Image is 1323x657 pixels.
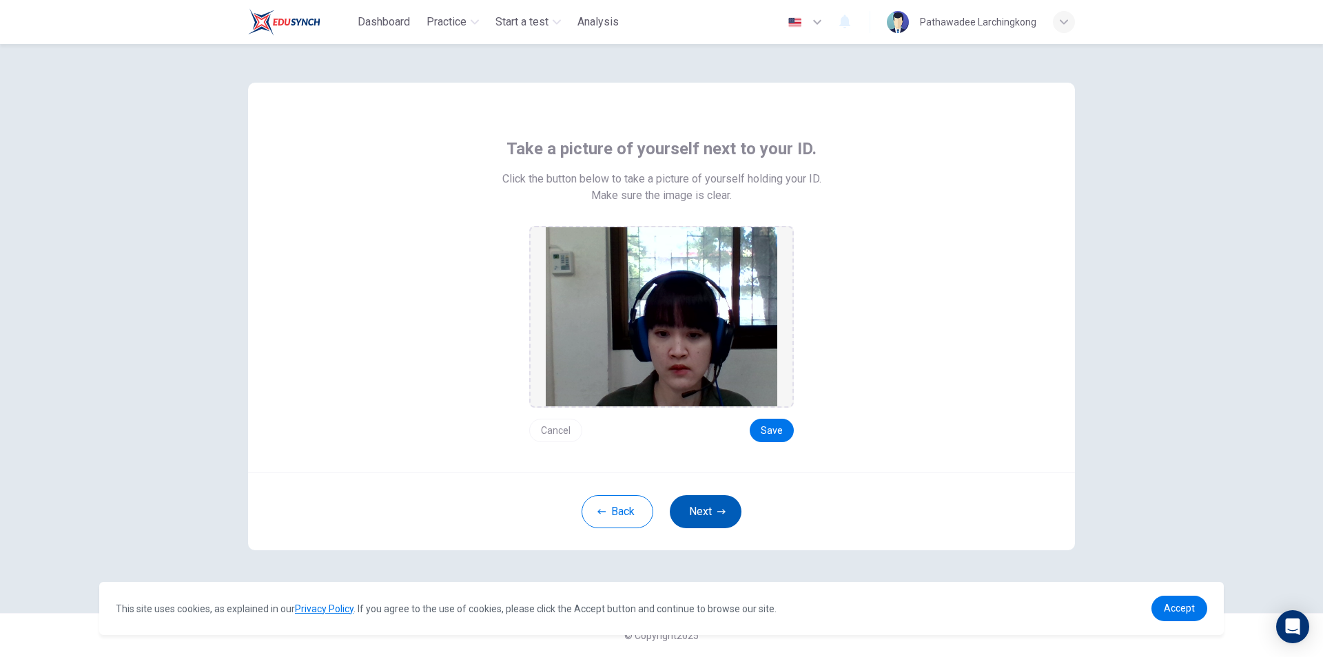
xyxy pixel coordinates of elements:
[529,419,582,442] button: Cancel
[506,138,817,160] span: Take a picture of yourself next to your ID.
[670,495,741,528] button: Next
[1164,603,1195,614] span: Accept
[750,419,794,442] button: Save
[920,14,1036,30] div: Pathawadee Larchingkong
[502,171,821,187] span: Click the button below to take a picture of yourself holding your ID.
[786,17,803,28] img: en
[546,227,777,406] img: preview screemshot
[572,10,624,34] button: Analysis
[577,14,619,30] span: Analysis
[490,10,566,34] button: Start a test
[495,14,548,30] span: Start a test
[358,14,410,30] span: Dashboard
[887,11,909,33] img: Profile picture
[295,603,353,614] a: Privacy Policy
[582,495,653,528] button: Back
[591,187,732,204] span: Make sure the image is clear.
[1276,610,1309,643] div: Open Intercom Messenger
[248,8,352,36] a: Train Test logo
[99,582,1224,635] div: cookieconsent
[352,10,416,34] button: Dashboard
[427,14,466,30] span: Practice
[1151,596,1207,621] a: dismiss cookie message
[624,630,699,641] span: © Copyright 2025
[248,8,320,36] img: Train Test logo
[116,603,777,614] span: This site uses cookies, as explained in our . If you agree to the use of cookies, please click th...
[421,10,484,34] button: Practice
